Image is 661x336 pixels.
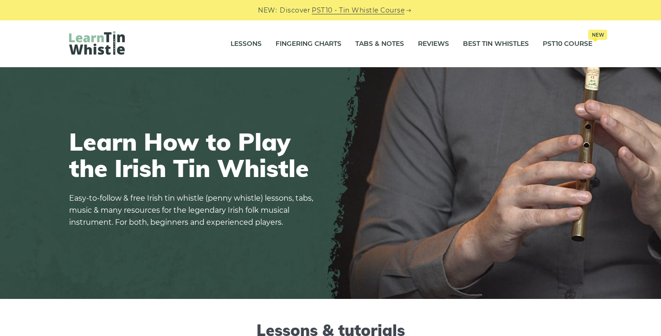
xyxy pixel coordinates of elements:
[69,128,320,181] h1: Learn How to Play the Irish Tin Whistle
[276,32,341,56] a: Fingering Charts
[355,32,404,56] a: Tabs & Notes
[418,32,449,56] a: Reviews
[231,32,262,56] a: Lessons
[69,31,125,55] img: LearnTinWhistle.com
[463,32,529,56] a: Best Tin Whistles
[588,30,607,40] span: New
[69,192,320,228] p: Easy-to-follow & free Irish tin whistle (penny whistle) lessons, tabs, music & many resources for...
[543,32,592,56] a: PST10 CourseNew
